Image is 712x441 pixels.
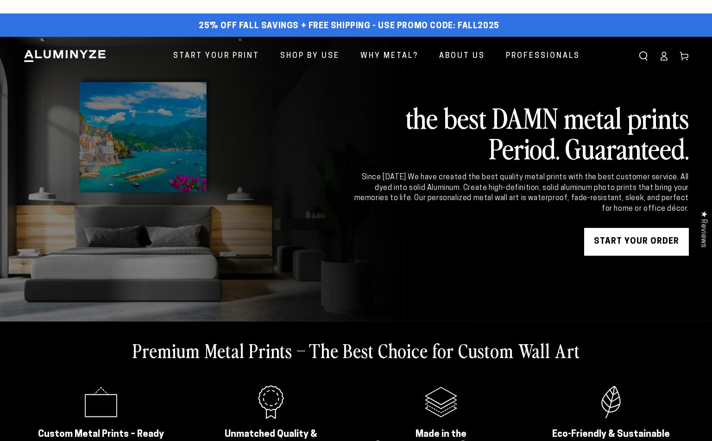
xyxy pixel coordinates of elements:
summary: Search our site [633,46,654,66]
a: Shop By Use [273,44,347,69]
a: About Us [432,44,492,69]
h2: the best DAMN metal prints Period. Guaranteed. [353,102,689,163]
div: Since [DATE] We have created the best quality metal prints with the best customer service. All dy... [353,172,689,214]
span: 25% off FALL Savings + Free Shipping - Use Promo Code: FALL2025 [199,21,499,31]
a: START YOUR Order [584,228,689,256]
span: About Us [439,50,485,63]
span: Shop By Use [280,50,340,63]
span: Start Your Print [173,50,259,63]
h2: Premium Metal Prints – The Best Choice for Custom Wall Art [132,338,580,362]
span: Professionals [506,50,580,63]
img: Aluminyze [23,49,107,63]
div: Click to open Judge.me floating reviews tab [694,203,712,255]
span: Why Metal? [360,50,418,63]
a: Start Your Print [166,44,266,69]
a: Why Metal? [353,44,425,69]
a: Professionals [499,44,587,69]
